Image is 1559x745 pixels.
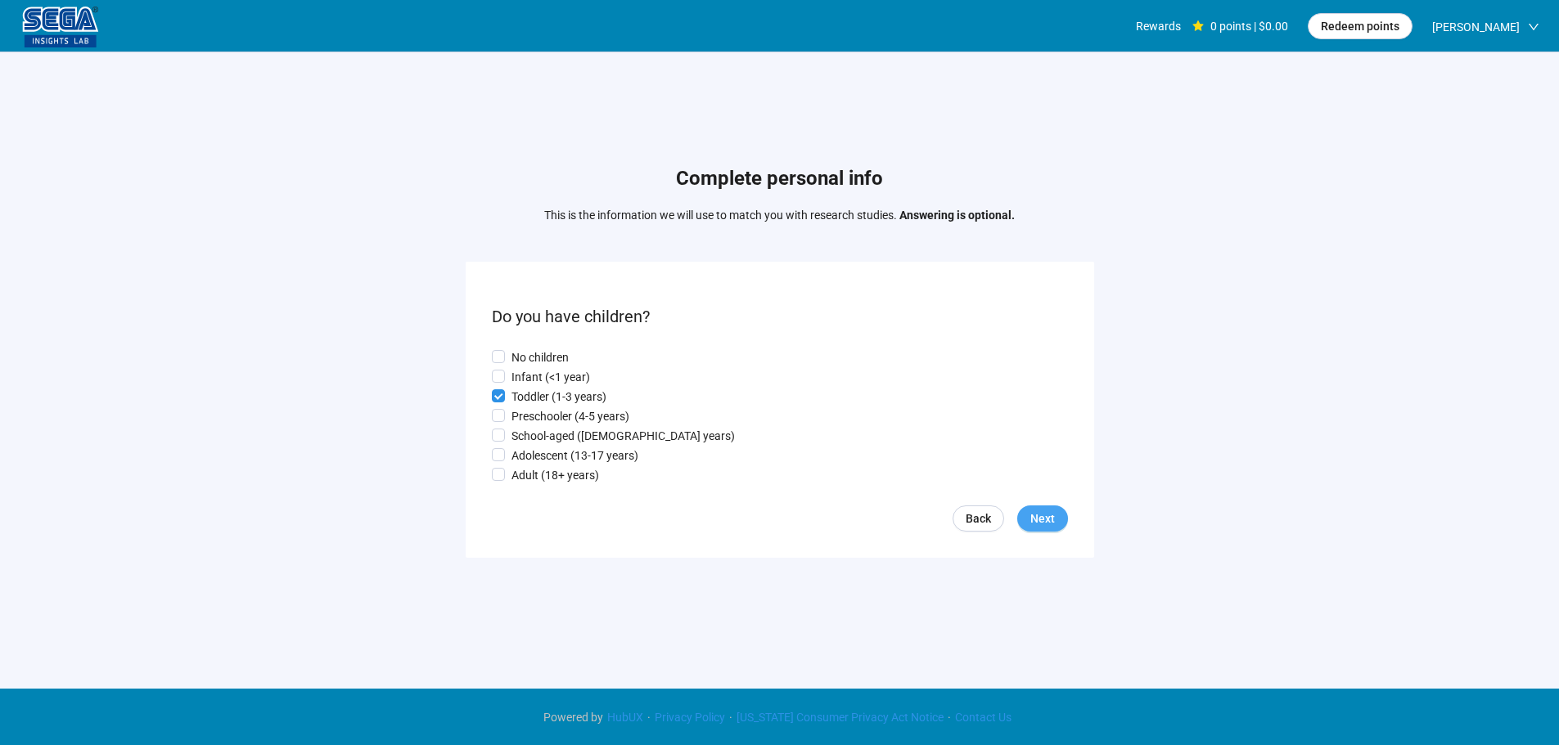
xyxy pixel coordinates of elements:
h1: Complete personal info [544,164,1015,195]
span: Powered by [543,711,603,724]
span: Next [1030,509,1055,527]
p: Toddler (1-3 years) [511,388,606,406]
p: Preschooler (4-5 years) [511,407,629,425]
a: Back [953,505,1004,532]
strong: Answering is optional. [899,209,1015,222]
div: · · · [543,708,1016,726]
span: Redeem points [1321,17,1399,35]
p: Infant (<1 year) [511,368,590,386]
p: Adolescent (13-17 years) [511,447,638,465]
span: down [1528,21,1539,33]
a: HubUX [603,711,647,724]
span: Back [966,509,991,527]
p: Do you have children? [492,304,1068,330]
p: This is the information we will use to match you with research studies. [544,206,1015,224]
button: Next [1017,505,1068,532]
p: School-aged ([DEMOGRAPHIC_DATA] years) [511,427,735,445]
p: No children [511,348,569,366]
span: star [1192,20,1204,32]
a: Contact Us [951,711,1016,724]
a: [US_STATE] Consumer Privacy Act Notice [732,711,948,724]
span: [PERSON_NAME] [1432,1,1520,53]
a: Privacy Policy [651,711,729,724]
button: Redeem points [1308,13,1413,39]
p: Adult (18+ years) [511,466,599,484]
